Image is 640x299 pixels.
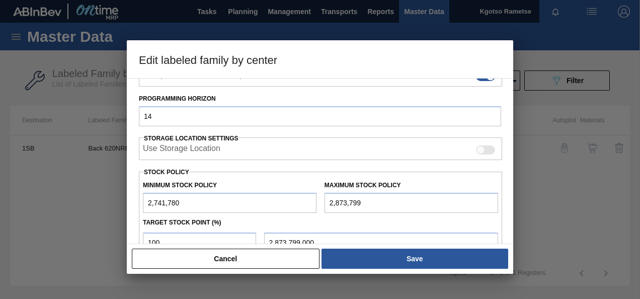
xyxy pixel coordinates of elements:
[143,182,217,189] label: Minimum Stock Policy
[127,40,513,79] h3: Edit labeled family by center
[143,219,221,226] label: Target Stock Point (%)
[139,92,501,106] label: Programming Horizon
[132,249,319,269] button: Cancel
[144,135,238,142] span: Storage Location Settings
[143,144,220,156] label: When enabled, the system will display stocks from different storage locations.
[325,182,401,189] label: Maximum Stock Policy
[322,249,508,269] button: Save
[144,169,189,176] label: Stock Policy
